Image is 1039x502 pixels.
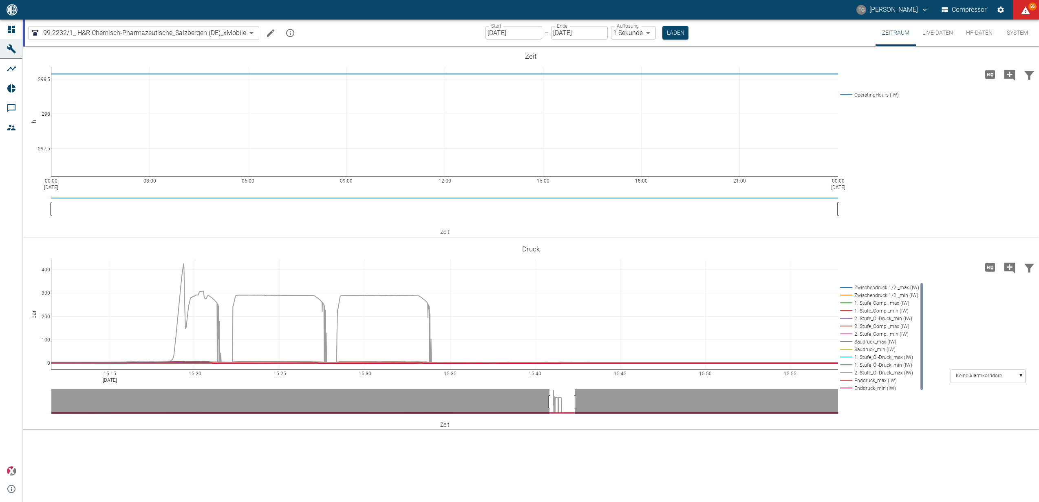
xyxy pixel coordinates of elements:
img: logo [6,4,18,15]
button: thomas.gregoir@neuman-esser.com [855,2,930,17]
label: Auflösung [617,22,639,29]
label: Start [491,22,501,29]
span: Hohe Auflösung [980,263,1000,271]
button: Zeitraum [876,20,916,46]
p: – [545,28,549,37]
div: TG [856,5,866,15]
input: DD.MM.YYYY [485,26,542,40]
button: Laden [662,26,688,40]
span: Hohe Auflösung [980,70,1000,78]
text: Zwischendruck 1/2 _max (IW) [854,285,919,291]
span: 86 [1028,2,1037,11]
button: Daten filtern [1019,64,1039,85]
button: Kommentar hinzufügen [1000,257,1019,278]
button: HF-Daten [960,20,999,46]
a: 99.2232/1_ H&R Chemisch-Pharmazeutische_Salzbergen (DE)_xMobile [30,28,246,38]
button: System [999,20,1036,46]
label: Ende [557,22,567,29]
text: Keine Alarmkorridore [956,373,1002,379]
button: Daten filtern [1019,257,1039,278]
button: Compressor [940,2,988,17]
img: Xplore Logo [7,466,16,476]
span: 99.2232/1_ H&R Chemisch-Pharmazeutische_Salzbergen (DE)_xMobile [43,28,246,37]
button: Live-Daten [916,20,960,46]
button: mission info [282,25,298,41]
button: Kommentar hinzufügen [1000,64,1019,85]
input: DD.MM.YYYY [551,26,608,40]
button: Machine bearbeiten [263,25,279,41]
button: Einstellungen [993,2,1008,17]
text: OperatingHours (IW) [854,92,899,98]
div: 1 Sekunde [611,26,656,40]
